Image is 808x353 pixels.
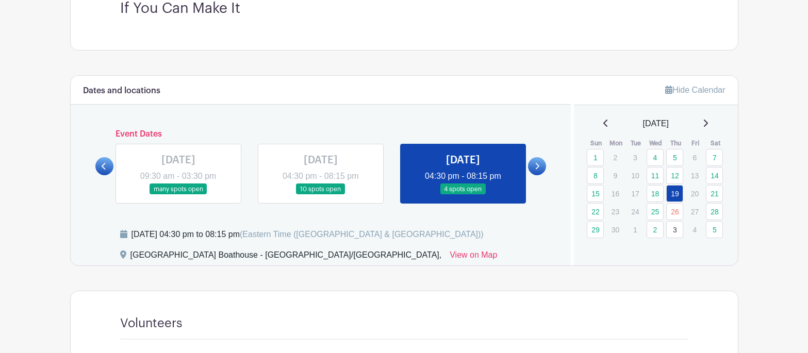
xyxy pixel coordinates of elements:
div: [DATE] 04:30 pm to 08:15 pm [131,228,484,241]
span: [DATE] [643,117,669,130]
th: Mon [606,138,626,148]
a: 2 [647,221,664,238]
span: (Eastern Time ([GEOGRAPHIC_DATA] & [GEOGRAPHIC_DATA])) [240,230,484,239]
p: 20 [686,186,703,201]
a: 3 [666,221,683,238]
p: 2 [607,149,624,165]
a: 25 [647,203,664,220]
p: 6 [686,149,703,165]
a: Hide Calendar [665,86,725,94]
a: 18 [647,185,664,202]
th: Fri [686,138,706,148]
th: Thu [666,138,686,148]
p: 23 [607,204,624,220]
a: 28 [706,203,723,220]
a: 4 [647,149,664,166]
p: 4 [686,222,703,238]
p: 16 [607,186,624,201]
a: 7 [706,149,723,166]
div: [GEOGRAPHIC_DATA] Boathouse - [GEOGRAPHIC_DATA]/[GEOGRAPHIC_DATA], [130,249,442,265]
p: 17 [626,186,644,201]
h6: Dates and locations [83,86,160,96]
a: 26 [666,203,683,220]
th: Tue [626,138,646,148]
a: 11 [647,167,664,184]
p: 13 [686,167,703,183]
p: 9 [607,167,624,183]
a: 5 [706,221,723,238]
h4: Volunteers [120,316,183,331]
p: 30 [607,222,624,238]
p: 27 [686,204,703,220]
p: 24 [626,204,644,220]
th: Sun [586,138,606,148]
a: 21 [706,185,723,202]
p: 10 [626,167,644,183]
h6: Event Dates [113,129,529,139]
a: 22 [587,203,604,220]
a: 5 [666,149,683,166]
p: 3 [626,149,644,165]
a: 8 [587,167,604,184]
a: View on Map [450,249,497,265]
a: 12 [666,167,683,184]
th: Sat [705,138,725,148]
a: 1 [587,149,604,166]
a: 19 [666,185,683,202]
a: 15 [587,185,604,202]
th: Wed [646,138,666,148]
p: 1 [626,222,644,238]
a: 29 [587,221,604,238]
a: 14 [706,167,723,184]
